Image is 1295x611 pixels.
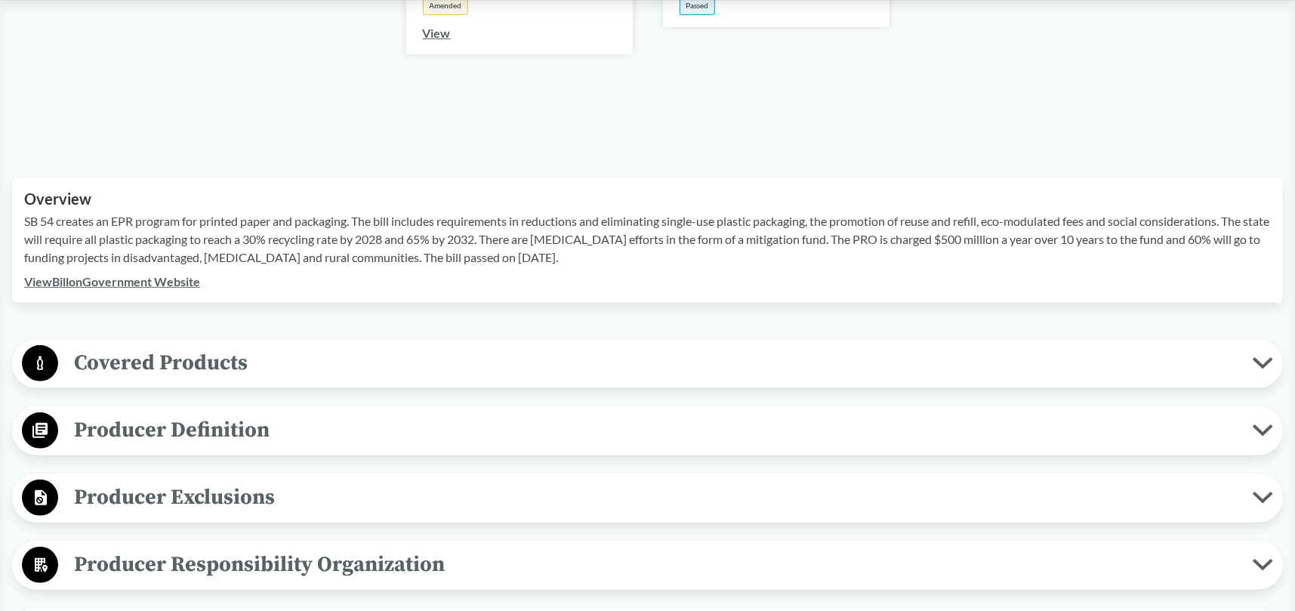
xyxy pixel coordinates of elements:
span: Covered Products [58,346,1253,380]
button: Producer Responsibility Organization [17,546,1278,585]
button: Covered Products [17,344,1278,383]
p: SB 54 creates an EPR program for printed paper and packaging. The bill includes requirements in r... [24,212,1271,267]
span: Producer Definition [58,413,1253,447]
button: Producer Exclusions [17,479,1278,517]
a: ViewBillonGovernment Website [24,274,200,289]
a: View [423,26,451,40]
button: Producer Definition [17,412,1278,450]
span: Producer Exclusions [58,480,1253,514]
span: Producer Responsibility Organization [58,548,1253,582]
h2: Overview [24,190,1271,208]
